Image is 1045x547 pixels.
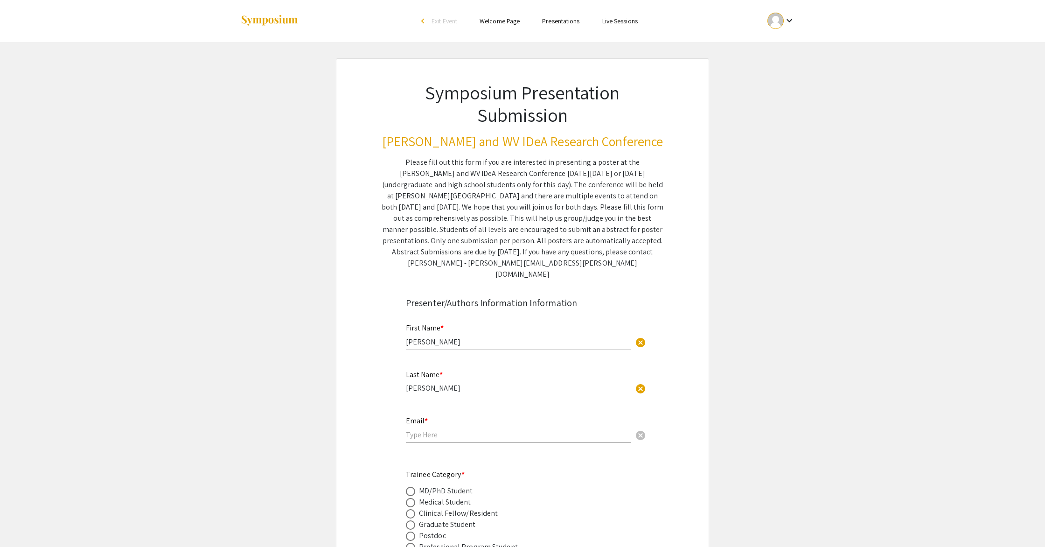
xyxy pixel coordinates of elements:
a: Welcome Page [480,17,520,25]
mat-label: Last Name [406,370,443,379]
button: Clear [631,426,650,444]
h3: [PERSON_NAME] and WV IDeA Research Conference [382,133,663,149]
div: Presenter/Authors Information Information [406,296,639,310]
button: Clear [631,332,650,351]
div: Clinical Fellow/Resident [419,508,498,519]
div: Please fill out this form if you are interested in presenting a poster at the [PERSON_NAME] and W... [382,157,663,280]
a: Presentations [542,17,579,25]
mat-label: Email [406,416,428,426]
mat-icon: Expand account dropdown [784,15,795,26]
span: Exit Event [432,17,457,25]
div: Medical Student [419,497,471,508]
button: Clear [631,379,650,398]
input: Type Here [406,337,631,347]
span: cancel [635,337,646,348]
mat-label: Trainee Category [406,470,465,479]
mat-label: First Name [406,323,444,333]
a: Live Sessions [602,17,638,25]
span: cancel [635,383,646,394]
span: cancel [635,430,646,441]
img: Symposium by ForagerOne [240,14,299,27]
button: Expand account dropdown [758,10,805,31]
iframe: Chat [7,505,40,540]
div: arrow_back_ios [421,18,427,24]
div: Graduate Student [419,519,476,530]
div: Postdoc [419,530,446,541]
input: Type Here [406,383,631,393]
div: MD/PhD Student [419,485,473,497]
input: Type Here [406,430,631,440]
h1: Symposium Presentation Submission [382,81,663,126]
